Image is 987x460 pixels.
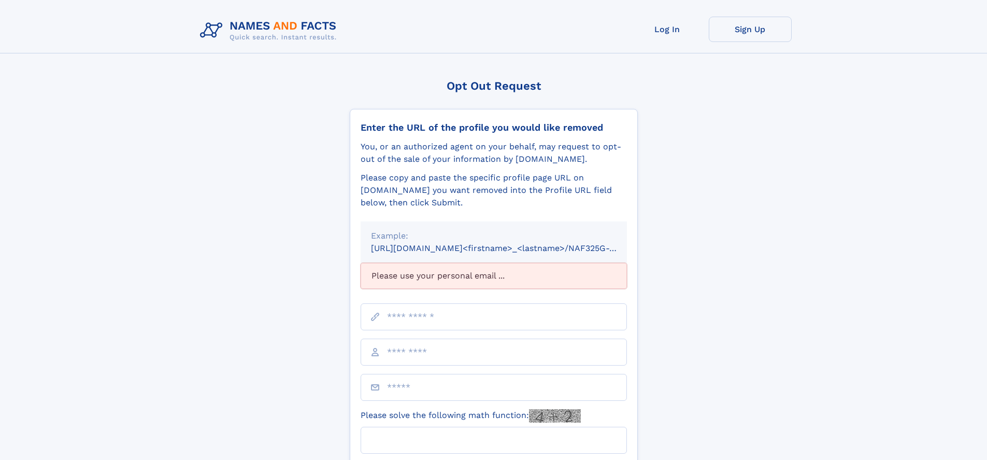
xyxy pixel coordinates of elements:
div: Please use your personal email ... [361,263,627,289]
a: Log In [626,17,709,42]
small: [URL][DOMAIN_NAME]<firstname>_<lastname>/NAF325G-xxxxxxxx [371,243,647,253]
label: Please solve the following math function: [361,409,581,423]
div: Enter the URL of the profile you would like removed [361,122,627,133]
a: Sign Up [709,17,792,42]
div: Example: [371,230,617,242]
div: Please copy and paste the specific profile page URL on [DOMAIN_NAME] you want removed into the Pr... [361,172,627,209]
div: Opt Out Request [350,79,638,92]
img: Logo Names and Facts [196,17,345,45]
div: You, or an authorized agent on your behalf, may request to opt-out of the sale of your informatio... [361,141,627,165]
